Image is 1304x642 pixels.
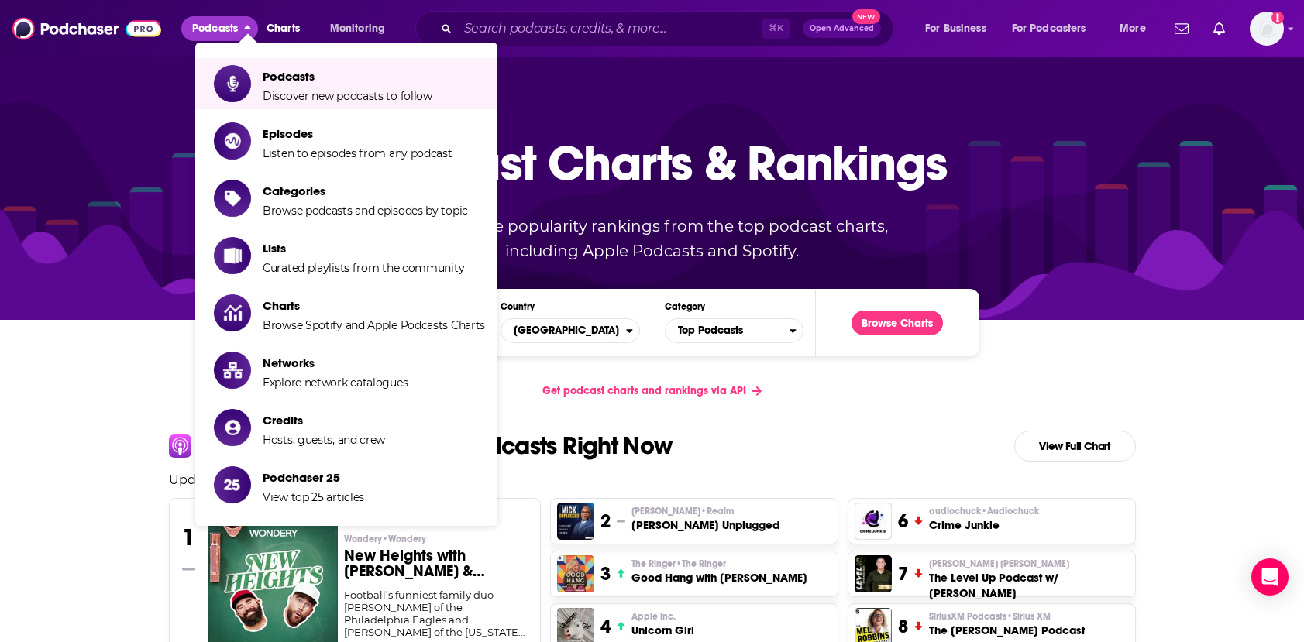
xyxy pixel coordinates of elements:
[1002,16,1109,41] button: open menu
[929,505,1039,517] p: audiochuck • Audiochuck
[600,615,611,638] h3: 4
[356,112,948,213] p: Podcast Charts & Rankings
[263,261,464,275] span: Curated playlists from the community
[263,204,468,218] span: Browse podcasts and episodes by topic
[929,558,1128,601] a: [PERSON_NAME] [PERSON_NAME]The Level Up Podcast w/ [PERSON_NAME]
[458,16,762,41] input: Search podcasts, credits, & more...
[631,558,807,585] a: The Ringer•The RingerGood Hang with [PERSON_NAME]
[631,570,807,585] h3: Good Hang with [PERSON_NAME]
[914,16,1006,41] button: open menu
[631,505,734,517] span: [PERSON_NAME]
[263,433,385,447] span: Hosts, guests, and crew
[1207,15,1231,42] a: Show notifications dropdown
[631,610,676,623] span: Apple Inc.
[676,558,726,569] span: • The Ringer
[929,558,1069,570] span: [PERSON_NAME] [PERSON_NAME]
[263,146,452,160] span: Listen to episodes from any podcast
[925,18,986,39] span: For Business
[344,589,528,638] div: Football’s funniest family duo — [PERSON_NAME] of the Philadelphia Eagles and [PERSON_NAME] of th...
[344,533,528,589] a: Wondery•WonderyNew Heights with [PERSON_NAME] & [PERSON_NAME]
[929,570,1128,601] h3: The Level Up Podcast w/ [PERSON_NAME]
[330,18,385,39] span: Monitoring
[929,505,1039,533] a: audiochuck•AudiochuckCrime Junkie
[898,510,908,533] h3: 6
[267,18,300,39] span: Charts
[344,548,528,579] h3: New Heights with [PERSON_NAME] & [PERSON_NAME]
[169,434,191,457] img: apple Icon
[898,562,908,585] h3: 7
[192,18,238,39] span: Podcasts
[263,184,468,198] span: Categories
[700,506,734,517] span: • Realm
[803,19,881,38] button: Open AdvancedNew
[1006,611,1051,622] span: • Sirius XM
[855,555,892,592] img: The Level Up Podcast w/ Paul Alex
[181,16,258,41] button: close menu
[631,505,779,533] a: [PERSON_NAME]•Realm[PERSON_NAME] Unplugged
[12,14,161,43] a: Podchaser - Follow, Share and Rate Podcasts
[600,510,611,533] h3: 2
[929,610,1085,623] p: SiriusXM Podcasts • Sirius XM
[263,298,485,313] span: Charts
[898,615,908,638] h3: 8
[263,126,452,141] span: Episodes
[263,413,385,427] span: Credits
[263,318,485,332] span: Browse Spotify and Apple Podcasts Charts
[852,311,943,335] button: Browse Charts
[1250,12,1284,46] img: User Profile
[1271,12,1284,24] svg: Add a profile image
[530,372,774,410] a: Get podcast charts and rankings via API
[430,11,909,46] div: Search podcasts, credits, & more...
[631,610,694,638] a: Apple Inc.Unicorn Girl
[929,623,1085,638] h3: The [PERSON_NAME] Podcast
[263,490,364,504] span: View top 25 articles
[263,470,364,485] span: Podchaser 25
[263,241,464,256] span: Lists
[929,505,1039,517] span: audiochuck
[631,558,726,570] span: The Ringer
[1250,12,1284,46] button: Show profile menu
[665,318,803,343] button: Categories
[852,9,880,24] span: New
[1251,558,1289,596] div: Open Intercom Messenger
[1014,431,1136,462] a: View Full Chart
[929,517,1039,533] h3: Crime Junkie
[1012,18,1086,39] span: For Podcasters
[319,16,405,41] button: open menu
[1109,16,1165,41] button: open menu
[157,472,1148,487] p: Updated: [DATE]
[263,355,408,370] span: Networks
[256,16,309,41] a: Charts
[631,623,694,638] h3: Unicorn Girl
[386,214,919,263] p: Up-to-date popularity rankings from the top podcast charts, including Apple Podcasts and Spotify.
[810,25,874,33] span: Open Advanced
[182,524,195,551] h3: 1
[557,503,594,540] img: Mick Unplugged
[263,89,432,103] span: Discover new podcasts to follow
[981,506,1039,517] span: • Audiochuck
[929,610,1051,623] span: SiriusXM Podcasts
[1168,15,1195,42] a: Show notifications dropdown
[382,534,426,544] span: • Wondery
[1120,18,1146,39] span: More
[344,533,528,545] p: Wondery • Wondery
[542,384,746,397] span: Get podcast charts and rankings via API
[557,555,594,592] img: Good Hang with Amy Poehler
[344,533,426,545] span: Wondery
[631,517,779,533] h3: [PERSON_NAME] Unplugged
[501,318,625,344] span: [GEOGRAPHIC_DATA]
[501,318,639,343] button: Countries
[666,318,790,344] span: Top Podcasts
[855,503,892,540] img: Crime Junkie
[631,558,807,570] p: The Ringer • The Ringer
[600,562,611,585] h3: 3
